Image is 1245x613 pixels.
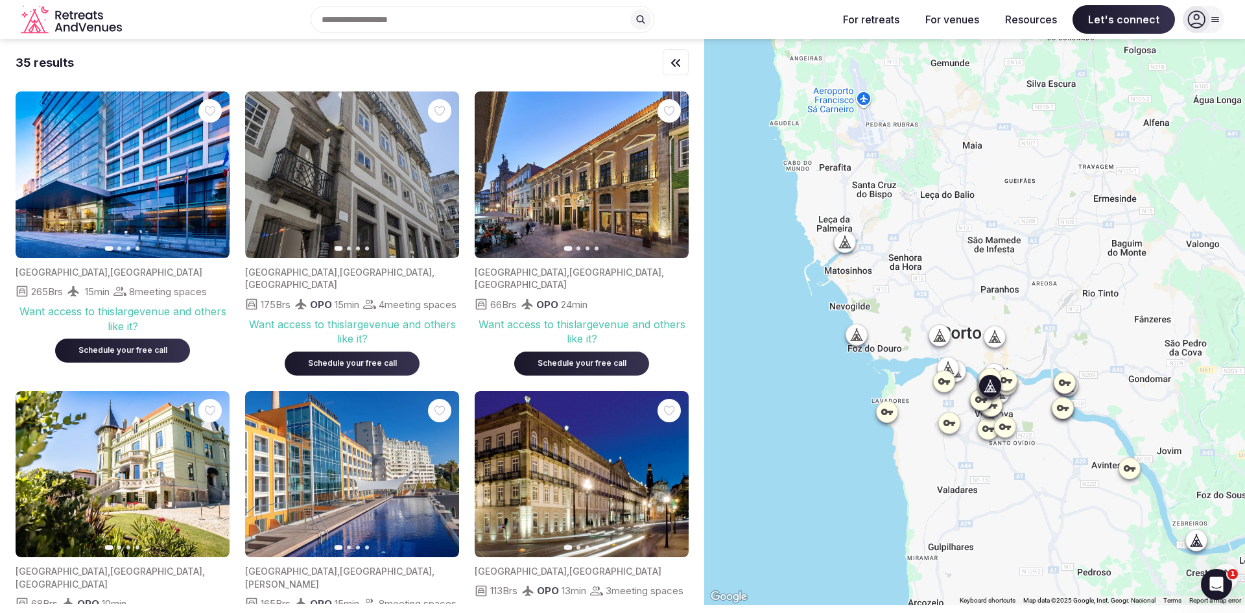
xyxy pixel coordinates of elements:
[432,267,434,278] span: ,
[108,566,110,577] span: ,
[356,246,360,250] button: Go to slide 3
[576,246,580,250] button: Go to slide 2
[105,246,113,251] button: Go to slide 1
[105,546,113,551] button: Go to slide 1
[337,267,340,278] span: ,
[108,267,110,278] span: ,
[1189,597,1241,604] a: Report a map error
[77,597,99,610] span: OPO
[16,91,230,258] img: Featured image for venue
[1073,5,1175,34] span: Let's connect
[586,246,589,250] button: Go to slide 3
[340,267,432,278] span: [GEOGRAPHIC_DATA]
[1227,569,1238,579] span: 1
[347,546,351,549] button: Go to slide 2
[379,597,456,610] span: 8 meeting spaces
[245,391,459,558] img: Featured image for venue
[335,246,343,251] button: Go to slide 1
[661,267,664,278] span: ,
[117,246,121,250] button: Go to slide 2
[337,566,340,577] span: ,
[310,298,332,311] span: OPO
[995,5,1067,34] button: Resources
[335,597,359,610] span: 15 min
[16,579,108,590] span: [GEOGRAPHIC_DATA]
[569,267,661,278] span: [GEOGRAPHIC_DATA]
[340,566,432,577] span: [GEOGRAPHIC_DATA]
[245,317,459,346] div: Want access to this large venue and others like it?
[261,597,290,610] span: 165 Brs
[595,246,599,250] button: Go to slide 4
[347,246,351,250] button: Go to slide 2
[71,345,174,356] div: Schedule your free call
[569,566,661,577] span: [GEOGRAPHIC_DATA]
[1163,597,1181,604] a: Terms (opens in new tab)
[960,596,1015,605] button: Keyboard shortcuts
[16,566,108,577] span: [GEOGRAPHIC_DATA]
[1213,564,1239,590] button: Map camera controls
[16,54,74,71] div: 35 results
[136,546,139,549] button: Go to slide 4
[379,298,456,311] span: 4 meeting spaces
[537,584,559,597] span: OPO
[475,391,689,558] img: Featured image for venue
[561,298,587,311] span: 24 min
[915,5,990,34] button: For venues
[833,5,910,34] button: For retreats
[707,588,750,605] img: Google
[475,317,689,346] div: Want access to this large venue and others like it?
[530,358,634,369] div: Schedule your free call
[475,566,567,577] span: [GEOGRAPHIC_DATA]
[31,597,58,610] span: 68 Brs
[475,267,567,278] span: [GEOGRAPHIC_DATA]
[21,5,124,34] svg: Retreats and Venues company logo
[110,566,202,577] span: [GEOGRAPHIC_DATA]
[356,546,360,549] button: Go to slide 3
[126,546,130,549] button: Go to slide 3
[595,546,599,549] button: Go to slide 4
[55,343,190,355] a: Schedule your free call
[490,298,517,311] span: 66 Brs
[129,285,207,298] span: 8 meeting spaces
[365,246,369,250] button: Go to slide 4
[1201,569,1232,600] iframe: Intercom live chat
[564,246,573,251] button: Go to slide 1
[285,355,420,368] a: Schedule your free call
[16,391,230,558] img: Featured image for venue
[245,267,337,278] span: [GEOGRAPHIC_DATA]
[245,279,337,290] span: [GEOGRAPHIC_DATA]
[562,584,586,597] span: 13 min
[16,267,108,278] span: [GEOGRAPHIC_DATA]
[110,267,202,278] span: [GEOGRAPHIC_DATA]
[21,5,124,34] a: Visit the homepage
[245,566,337,577] span: [GEOGRAPHIC_DATA]
[117,546,121,549] button: Go to slide 2
[490,584,517,597] span: 113 Brs
[365,546,369,549] button: Go to slide 4
[564,546,573,551] button: Go to slide 1
[300,358,404,369] div: Schedule your free call
[245,91,459,258] img: Featured image for venue
[475,279,567,290] span: [GEOGRAPHIC_DATA]
[261,298,290,311] span: 175 Brs
[16,304,230,333] div: Want access to this large venue and others like it?
[567,566,569,577] span: ,
[202,566,205,577] span: ,
[136,246,139,250] button: Go to slide 4
[707,588,750,605] a: Open this area in Google Maps (opens a new window)
[576,546,580,549] button: Go to slide 2
[31,285,63,298] span: 265 Brs
[586,546,589,549] button: Go to slide 3
[310,597,332,610] span: OPO
[475,91,689,258] img: Featured image for venue
[126,246,130,250] button: Go to slide 3
[432,566,434,577] span: ,
[102,597,126,610] span: 10 min
[245,579,319,590] span: [PERSON_NAME]
[335,298,359,311] span: 15 min
[85,285,110,298] span: 15 min
[514,355,649,368] a: Schedule your free call
[1023,597,1156,604] span: Map data ©2025 Google, Inst. Geogr. Nacional
[335,546,343,551] button: Go to slide 1
[536,298,558,311] span: OPO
